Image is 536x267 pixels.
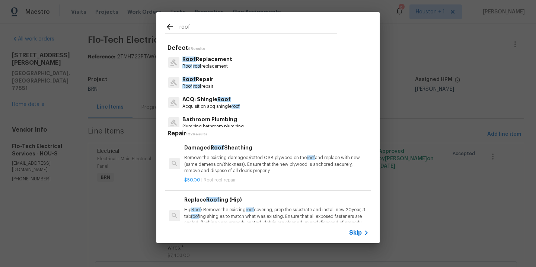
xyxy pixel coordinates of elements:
[184,178,200,182] span: $50.00
[193,84,201,89] span: roof
[182,116,244,123] p: Bathroom Plumbing
[184,144,369,152] h6: Damaged Sheathing
[184,155,369,174] p: Remove the existing damaged/rotted OSB plywood on the and replace with new (same demension/thickn...
[349,229,362,237] span: Skip
[191,208,201,212] span: Roof
[191,214,199,219] span: roof
[246,208,254,212] span: roof
[182,63,232,70] p: replacement
[217,97,231,102] span: Roof
[182,77,196,82] span: Roof
[182,84,192,89] span: Roof
[182,75,213,83] p: Repair
[179,22,337,33] input: Search issues or repairs
[206,197,220,202] span: Roof
[186,132,207,136] span: 122 Results
[184,207,369,226] p: Hip : Remove the existing covering, prep the substrate and install new 20year, 3 tab ing shingles...
[182,103,240,110] p: Acquisition acq shingle
[211,145,224,150] span: Roof
[182,55,232,63] p: Replacement
[167,44,371,52] h5: Defect
[184,177,369,183] p: |
[182,57,196,62] span: Roof
[182,83,213,90] p: repair
[307,155,315,160] span: roof
[184,196,369,204] h6: Replace ing (Hip)
[182,123,244,130] p: Plumbing bathroom plumbing
[182,96,240,103] p: ACQ: Shingle
[204,178,236,182] span: Roof roof repair
[232,104,240,109] span: roof
[193,64,201,68] span: roof
[182,64,192,68] span: Roof
[188,47,205,51] span: 6 Results
[167,130,371,138] h5: Repair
